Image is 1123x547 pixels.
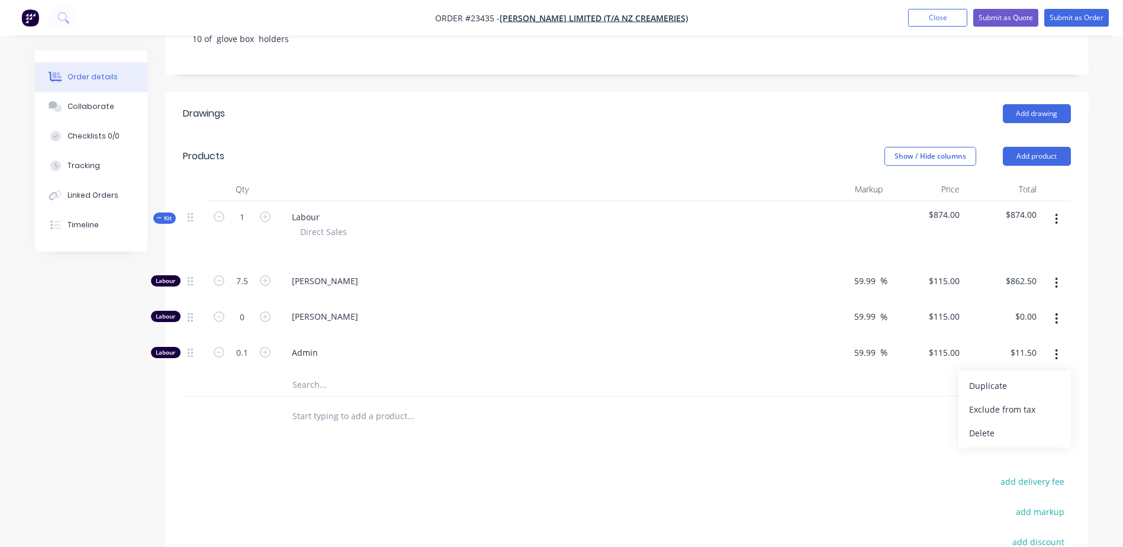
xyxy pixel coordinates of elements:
button: Checklists 0/0 [35,121,147,151]
div: Delete [969,424,1060,442]
div: Tracking [67,160,100,171]
div: Duplicate [969,377,1060,394]
div: Labour [151,275,181,287]
button: Submit as Order [1044,9,1109,27]
span: $874.00 [892,208,960,221]
div: 10 of glove box holders [183,21,1071,57]
div: Qty [207,178,278,201]
button: Order details [35,62,147,92]
button: Submit as Quote [973,9,1038,27]
input: Start typing to add a product... [292,404,529,427]
button: Exclude from tax [958,397,1071,421]
span: [PERSON_NAME] [292,310,806,323]
div: Drawings [183,107,225,121]
button: add markup [1010,504,1071,520]
span: % [880,346,887,359]
button: Timeline [35,210,147,240]
div: Checklists 0/0 [67,131,120,141]
div: Price [887,178,964,201]
button: Add drawing [1003,104,1071,123]
button: Collaborate [35,92,147,121]
input: Search... [292,372,529,396]
div: Linked Orders [67,190,118,201]
div: Timeline [67,220,99,230]
span: Order #23435 - [435,12,500,24]
button: Tracking [35,151,147,181]
span: [PERSON_NAME] [292,275,806,287]
div: Total [964,178,1041,201]
div: Labour [151,347,181,358]
span: Admin [292,346,806,359]
div: Collaborate [67,101,114,112]
span: Kit [157,214,172,223]
button: Show / Hide columns [884,147,976,166]
span: Direct Sales [300,226,347,238]
div: Labour [151,311,181,322]
div: Exclude from tax [969,401,1060,418]
div: Labour [282,208,329,226]
button: Close [908,9,967,27]
button: Linked Orders [35,181,147,210]
button: Delete [958,421,1071,445]
a: [PERSON_NAME] Limited (T/A NZ Creameries) [500,12,688,24]
span: % [880,310,887,324]
div: Markup [810,178,887,201]
button: add delivery fee [995,473,1071,489]
div: Order details [67,72,118,82]
span: $874.00 [969,208,1037,221]
button: Duplicate [958,374,1071,397]
span: % [880,274,887,288]
div: Kit [153,213,176,224]
button: Add product [1003,147,1071,166]
img: Factory [21,9,39,27]
div: Products [183,149,224,163]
